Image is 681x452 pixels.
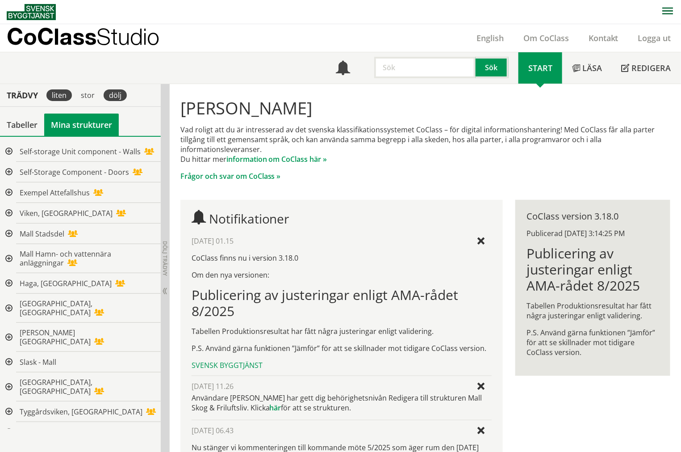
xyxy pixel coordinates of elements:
span: Haga, [GEOGRAPHIC_DATA] [20,279,112,288]
div: Användare [PERSON_NAME] har gett dig behörighetsnivån Redigera till strukturen Mall Skog & Friluf... [192,393,492,413]
a: här [270,403,281,413]
span: Notifikationer [336,62,350,76]
span: Notifikationer [209,210,289,227]
a: Läsa [562,52,612,84]
span: Mall Hamn- och vattennära anläggningar [20,249,111,268]
div: Svensk Byggtjänst [192,360,492,370]
a: information om CoClass här » [226,154,327,164]
div: Publicerad [DATE] 3:14:25 PM [527,228,659,238]
span: Start [528,63,552,73]
a: Frågor och svar om CoClass » [180,171,281,181]
h1: Publicering av justeringar enligt AMA-rådet 8/2025 [527,245,659,294]
span: Dölj trädvy [161,241,169,276]
div: Trädvy [2,90,43,100]
span: Self-storage Unit component - Walls [20,147,141,156]
span: [GEOGRAPHIC_DATA], [GEOGRAPHIC_DATA] [20,299,92,317]
span: Self-Storage Component - Doors [20,167,129,177]
span: Läsa [582,63,602,73]
div: liten [46,89,72,101]
span: [GEOGRAPHIC_DATA], [GEOGRAPHIC_DATA] [20,377,92,396]
span: Orrholmen, [GEOGRAPHIC_DATA] [20,427,132,437]
img: Svensk Byggtjänst [7,4,56,20]
p: Vad roligt att du är intresserad av det svenska klassifikationssystemet CoClass – för digital inf... [180,125,671,164]
div: CoClass version 3.18.0 [527,211,659,221]
span: Exempel Attefallshus [20,188,90,198]
p: Tabellen Produktionsresultat har fått några justeringar enligt validering. [527,301,659,321]
a: Logga ut [628,33,681,43]
span: Viken, [GEOGRAPHIC_DATA] [20,208,113,218]
h1: Publicering av justeringar enligt AMA-rådet 8/2025 [192,287,492,319]
input: Sök [374,57,476,78]
p: Tabellen Produktionsresultat har fått några justeringar enligt validering. [192,326,492,336]
p: CoClass finns nu i version 3.18.0 [192,253,492,263]
button: Sök [476,57,509,78]
div: dölj [104,89,127,101]
a: Om CoClass [514,33,579,43]
h1: [PERSON_NAME] [180,98,671,118]
span: [DATE] 11.26 [192,381,234,391]
a: English [467,33,514,43]
a: Redigera [612,52,681,84]
a: Start [518,52,562,84]
span: Slask - Mall [20,357,56,367]
p: Om den nya versionen: [192,270,492,280]
span: [DATE] 06.43 [192,426,234,435]
span: [DATE] 01.15 [192,236,234,246]
span: Tyggårdsviken, [GEOGRAPHIC_DATA] [20,407,142,417]
span: Mall Stadsdel [20,229,64,239]
a: CoClassStudio [7,24,179,52]
a: Mina strukturer [44,114,119,136]
span: Redigera [632,63,671,73]
p: P.S. Använd gärna funktionen ”Jämför” för att se skillnader mot tidigare CoClass version. [527,328,659,357]
a: Kontakt [579,33,628,43]
span: [PERSON_NAME][GEOGRAPHIC_DATA] [20,328,91,346]
p: CoClass [7,31,159,42]
p: P.S. Använd gärna funktionen ”Jämför” för att se skillnader mot tidigare CoClass version. [192,343,492,353]
div: stor [75,89,100,101]
span: Studio [96,23,159,50]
